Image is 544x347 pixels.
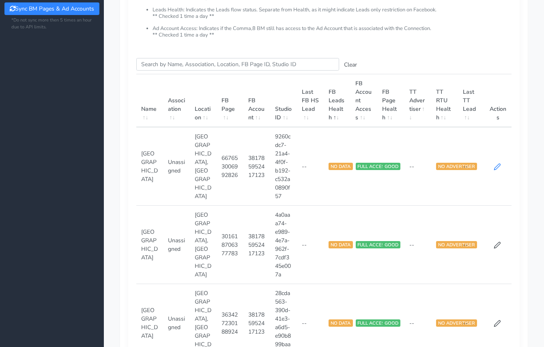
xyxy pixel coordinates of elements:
li: Leads Health: Indicates the Leads flow status. Separate from Health, as it might indicate Leads o... [153,7,512,26]
li: Ad Account Access: Indicates if the Comma,8 BM still has access to the Ad Account that is associa... [153,26,512,38]
td: -- [297,206,324,284]
span: NO DATA [329,163,353,170]
td: [GEOGRAPHIC_DATA],[GEOGRAPHIC_DATA] [190,127,217,206]
th: Last TT Lead [458,74,485,127]
small: *Do not sync more then 5 times an hour due to API limits. [11,17,92,31]
input: enter text you want to search [136,58,339,71]
td: 667653006992826 [217,127,243,206]
button: Clear [339,58,362,71]
th: Actions [485,74,512,127]
button: Sync BM Pages & Ad Accounts [4,2,99,15]
td: [GEOGRAPHIC_DATA] [136,127,163,206]
td: Unassigned [163,127,190,206]
td: 9260cdc7-21a4-4f0f-b192-c532a0890f57 [270,127,297,206]
td: 381785952417123 [243,127,270,206]
span: NO DATA [329,241,353,248]
span: NO ADVERTISER [436,241,477,248]
span: NO ADVERTISER [436,163,477,170]
th: TT RTU Health [431,74,458,127]
td: -- [297,127,324,206]
th: FB Page [217,74,243,127]
span: FULL ACCESS [356,319,390,327]
td: -- [458,127,485,206]
th: FB Page Health [378,74,404,127]
td: -- [404,127,431,206]
span: NO ADVERTISER [436,319,477,327]
th: FB Account [243,74,270,127]
th: FB Leads Health [324,74,350,127]
td: [GEOGRAPHIC_DATA] [136,206,163,284]
th: Name [136,74,163,127]
td: -- [458,206,485,284]
td: -- [404,206,431,284]
span: NO DATA [329,319,353,327]
th: Association [163,74,190,127]
span: GOOD [383,319,400,327]
td: 381785952417123 [243,206,270,284]
td: 301618706377783 [217,206,243,284]
th: Location [190,74,217,127]
span: FULL ACCESS [356,163,390,170]
span: GOOD [383,163,400,170]
th: Studio ID [270,74,297,127]
th: FB Account Access [351,74,378,127]
th: TT Advertiser [404,74,431,127]
td: Unassigned [163,206,190,284]
span: GOOD [383,241,400,248]
td: 4a0aaa74-e989-4e7a-962f-7cdf345e007a [270,206,297,284]
span: FULL ACCESS [356,241,390,248]
td: [GEOGRAPHIC_DATA],[GEOGRAPHIC_DATA] [190,206,217,284]
th: Last FB HS Lead [297,74,324,127]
